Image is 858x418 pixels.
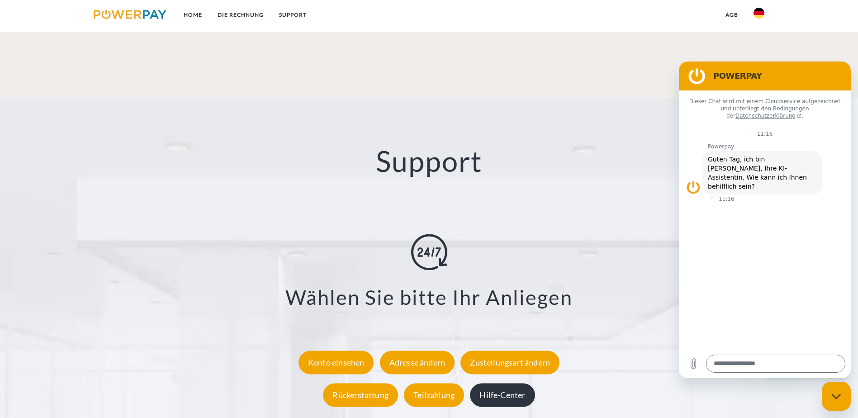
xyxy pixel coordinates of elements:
[94,10,166,19] img: logo-powerpay.svg
[210,7,271,23] a: DIE RECHNUNG
[679,62,851,378] iframe: Messaging-Fenster
[299,351,374,374] div: Konto einsehen
[176,7,210,23] a: Home
[296,357,376,367] a: Konto einsehen
[323,383,398,407] div: Rückerstattung
[460,351,559,374] div: Zustellungsart ändern
[468,390,537,400] a: Hilfe-Center
[402,390,466,400] a: Teilzahlung
[470,383,535,407] div: Hilfe-Center
[54,285,804,310] h3: Wählen Sie bitte Ihr Anliegen
[43,143,815,179] h2: Support
[411,234,447,271] img: online-shopping.svg
[404,383,464,407] div: Teilzahlung
[754,8,764,19] img: de
[718,7,746,23] a: agb
[321,390,400,400] a: Rückerstattung
[378,357,457,367] a: Adresse ändern
[458,357,562,367] a: Zustellungsart ändern
[822,382,851,411] iframe: Schaltfläche zum Öffnen des Messaging-Fensters; Konversation läuft
[380,351,455,374] div: Adresse ändern
[271,7,314,23] a: SUPPORT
